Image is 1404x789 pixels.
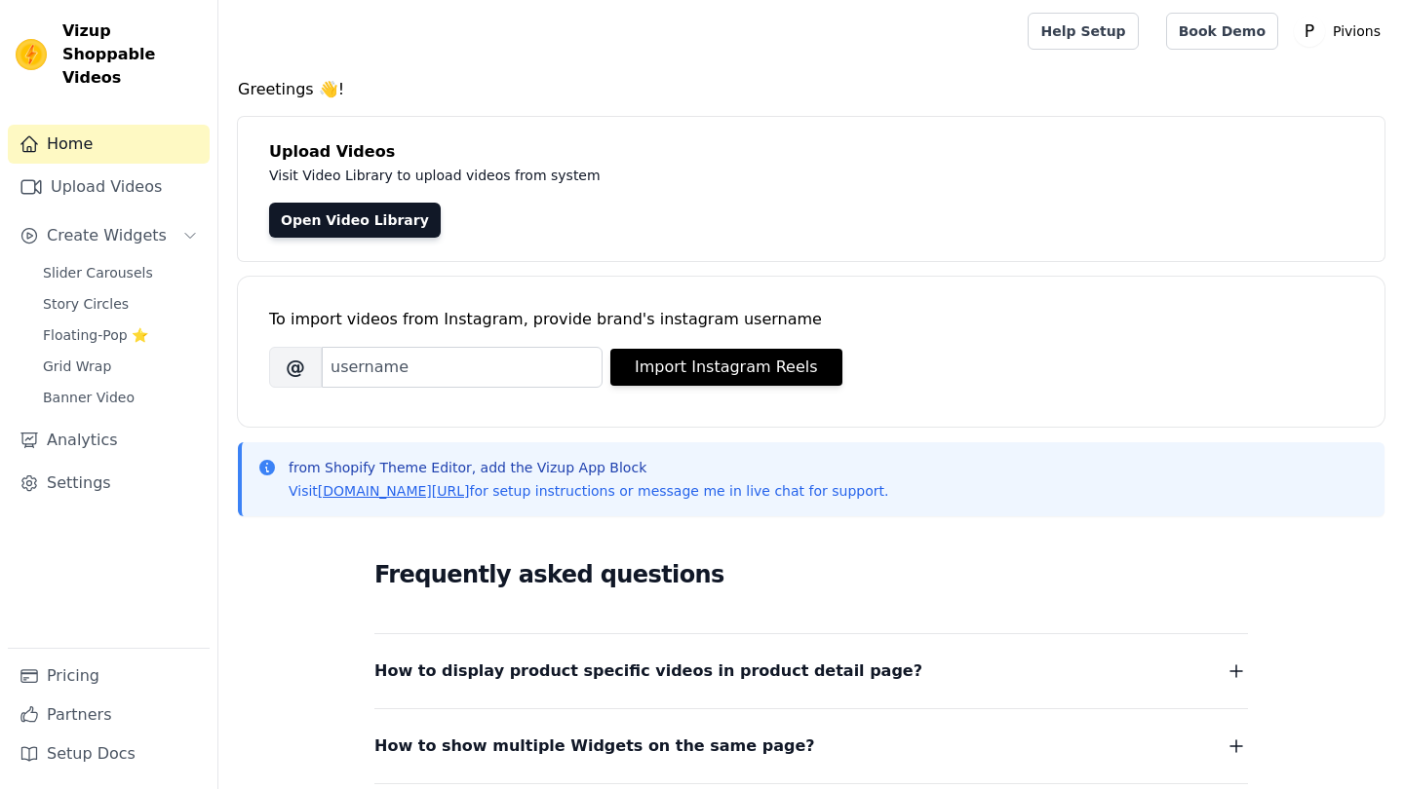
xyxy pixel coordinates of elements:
a: Setup Docs [8,734,210,773]
p: Pivions [1325,14,1388,49]
a: Partners [8,695,210,734]
span: Slider Carousels [43,263,153,282]
a: Analytics [8,421,210,460]
p: Visit Video Library to upload videos from system [269,164,1143,187]
span: Vizup Shoppable Videos [62,19,202,90]
h4: Greetings 👋! [238,78,1384,101]
span: Grid Wrap [43,357,111,376]
a: Upload Videos [8,168,210,207]
a: Book Demo [1166,13,1278,50]
div: To import videos from Instagram, provide brand's instagram username [269,308,1353,331]
span: Create Widgets [47,224,167,247]
h4: Upload Videos [269,140,1353,164]
span: Story Circles [43,294,129,314]
button: Import Instagram Reels [610,349,842,386]
a: [DOMAIN_NAME][URL] [318,483,470,499]
a: Help Setup [1028,13,1138,50]
span: How to display product specific videos in product detail page? [374,657,922,685]
a: Slider Carousels [31,259,210,286]
span: @ [269,347,322,388]
a: Story Circles [31,290,210,318]
span: How to show multiple Widgets on the same page? [374,733,815,760]
a: Open Video Library [269,203,441,238]
a: Grid Wrap [31,353,210,380]
img: Vizup [16,39,47,70]
a: Banner Video [31,384,210,411]
text: P [1305,21,1314,41]
a: Floating-Pop ⭐ [31,321,210,349]
input: username [322,347,603,388]
span: Banner Video [43,388,135,407]
button: Create Widgets [8,216,210,255]
a: Home [8,125,210,164]
h2: Frequently asked questions [374,555,1248,594]
button: How to show multiple Widgets on the same page? [374,733,1248,760]
p: Visit for setup instructions or message me in live chat for support. [289,481,888,501]
p: from Shopify Theme Editor, add the Vizup App Block [289,458,888,477]
a: Settings [8,464,210,503]
button: How to display product specific videos in product detail page? [374,657,1248,685]
button: P Pivions [1294,14,1388,49]
span: Floating-Pop ⭐ [43,325,148,345]
a: Pricing [8,657,210,695]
